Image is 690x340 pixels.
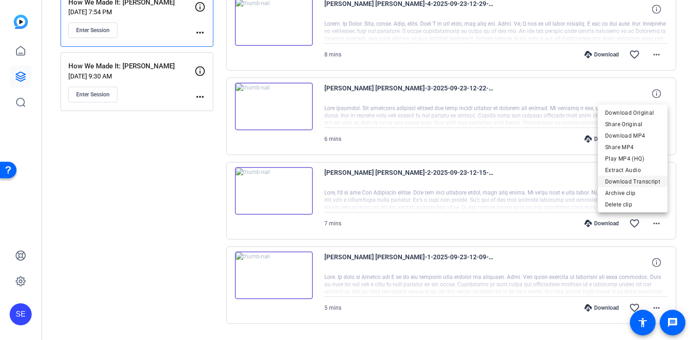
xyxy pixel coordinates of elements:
[605,119,660,130] span: Share Original
[605,107,660,118] span: Download Original
[605,130,660,141] span: Download MP4
[605,142,660,153] span: Share MP4
[605,153,660,164] span: Play MP4 (HQ)
[605,176,660,187] span: Download Transcript
[605,165,660,176] span: Extract Audio
[605,199,660,210] span: Delete clip
[605,188,660,199] span: Archive clip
